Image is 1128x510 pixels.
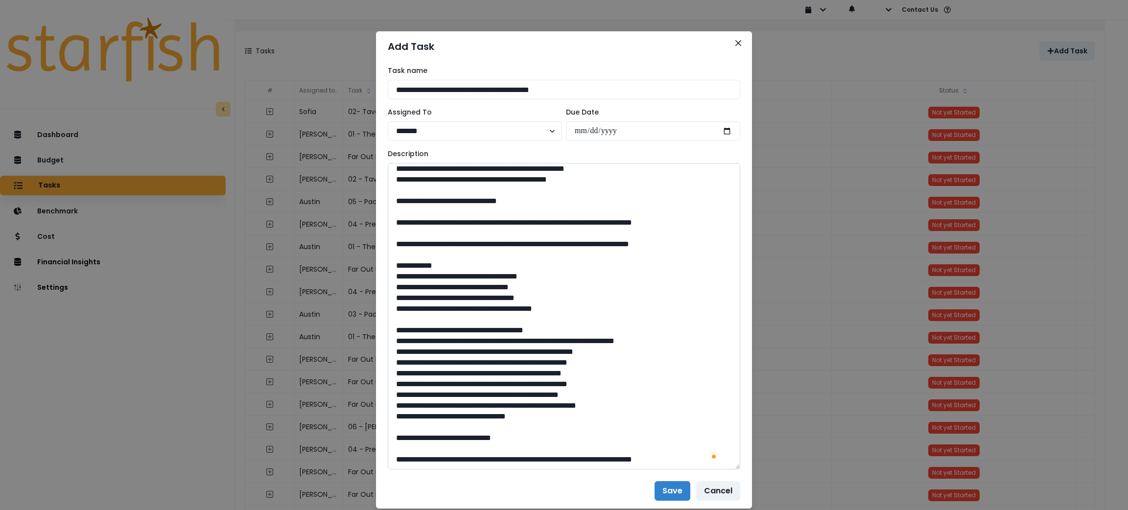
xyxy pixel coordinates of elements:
[376,31,752,62] header: Add Task
[696,481,740,501] button: Cancel
[388,163,740,469] textarea: To enrich screen reader interactions, please activate Accessibility in Grammarly extension settings
[730,35,746,51] button: Close
[388,149,734,159] label: Description
[655,481,690,501] button: Save
[388,66,734,76] label: Task name
[566,107,734,117] label: Due Date
[388,107,556,117] label: Assigned To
